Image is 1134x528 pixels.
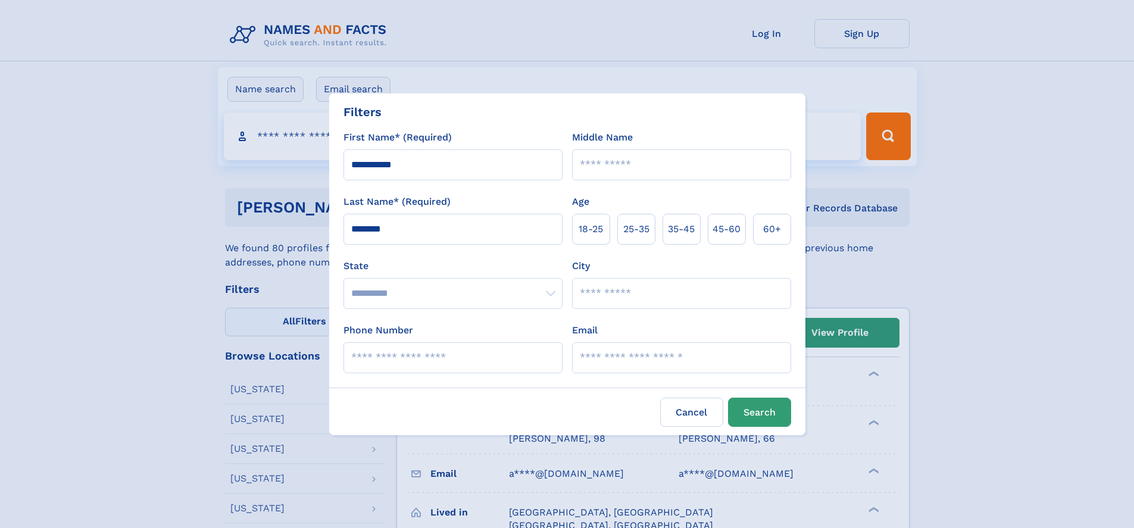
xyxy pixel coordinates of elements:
[763,222,781,236] span: 60+
[343,130,452,145] label: First Name* (Required)
[343,259,563,273] label: State
[343,103,382,121] div: Filters
[343,195,451,209] label: Last Name* (Required)
[728,398,791,427] button: Search
[572,130,633,145] label: Middle Name
[572,323,598,338] label: Email
[579,222,603,236] span: 18‑25
[713,222,741,236] span: 45‑60
[343,323,413,338] label: Phone Number
[572,259,590,273] label: City
[623,222,649,236] span: 25‑35
[668,222,695,236] span: 35‑45
[660,398,723,427] label: Cancel
[572,195,589,209] label: Age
